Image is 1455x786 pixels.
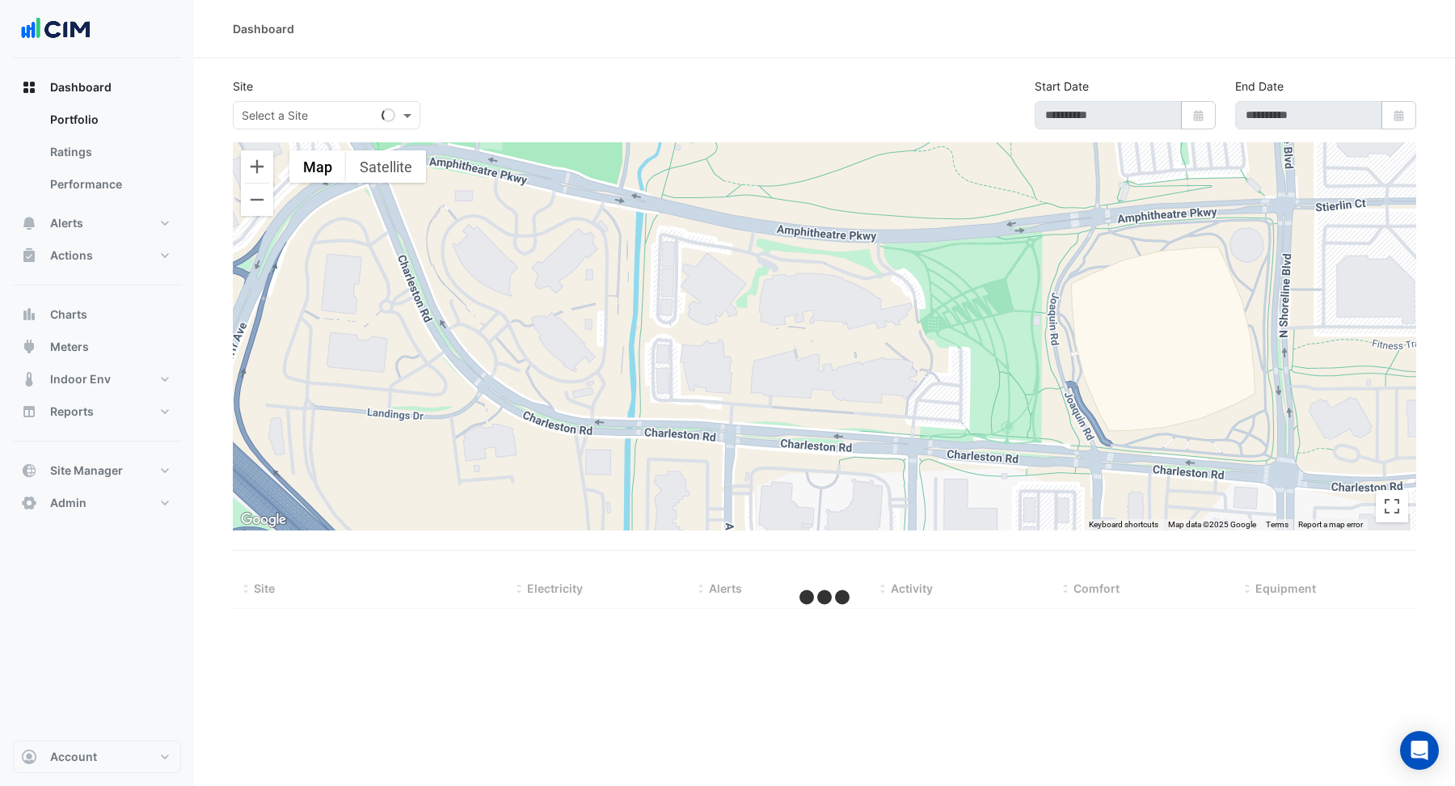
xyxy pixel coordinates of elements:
span: Admin [50,495,86,511]
a: Terms (opens in new tab) [1266,520,1288,529]
button: Actions [13,239,181,272]
button: Site Manager [13,454,181,487]
div: Open Intercom Messenger [1400,731,1439,770]
button: Dashboard [13,71,181,104]
span: Actions [50,247,93,264]
label: End Date [1235,78,1284,95]
app-icon: Reports [21,404,37,420]
button: Meters [13,331,181,363]
span: Alerts [50,215,83,231]
app-icon: Dashboard [21,79,37,95]
app-icon: Site Manager [21,463,37,479]
app-icon: Alerts [21,215,37,231]
button: Show street map [289,150,346,183]
button: Zoom out [241,184,273,216]
app-icon: Indoor Env [21,371,37,387]
a: Ratings [37,136,181,168]
span: Reports [50,404,94,420]
img: Google [237,509,290,530]
span: Comfort [1073,581,1120,595]
span: Alerts [709,581,742,595]
app-icon: Meters [21,339,37,355]
button: Toggle fullscreen view [1376,490,1408,522]
span: Indoor Env [50,371,111,387]
a: Portfolio [37,104,181,136]
app-icon: Admin [21,495,37,511]
span: Site Manager [50,463,123,479]
img: Company Logo [19,13,92,45]
button: Reports [13,395,181,428]
span: Charts [50,306,87,323]
button: Indoor Env [13,363,181,395]
span: Meters [50,339,89,355]
div: Dashboard [13,104,181,207]
span: Equipment [1255,581,1316,595]
span: Map data ©2025 Google [1168,520,1256,529]
div: Dashboard [233,20,294,37]
button: Admin [13,487,181,519]
label: Site [233,78,253,95]
app-icon: Charts [21,306,37,323]
span: Dashboard [50,79,112,95]
button: Show satellite imagery [346,150,426,183]
span: Electricity [527,581,583,595]
span: Site [254,581,275,595]
span: Activity [891,581,933,595]
button: Zoom in [241,150,273,183]
button: Account [13,741,181,773]
a: Performance [37,168,181,201]
button: Keyboard shortcuts [1089,519,1158,530]
a: Report a map error [1298,520,1363,529]
label: Start Date [1035,78,1089,95]
app-icon: Actions [21,247,37,264]
button: Alerts [13,207,181,239]
span: Account [50,749,97,765]
a: Open this area in Google Maps (opens a new window) [237,509,290,530]
button: Charts [13,298,181,331]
